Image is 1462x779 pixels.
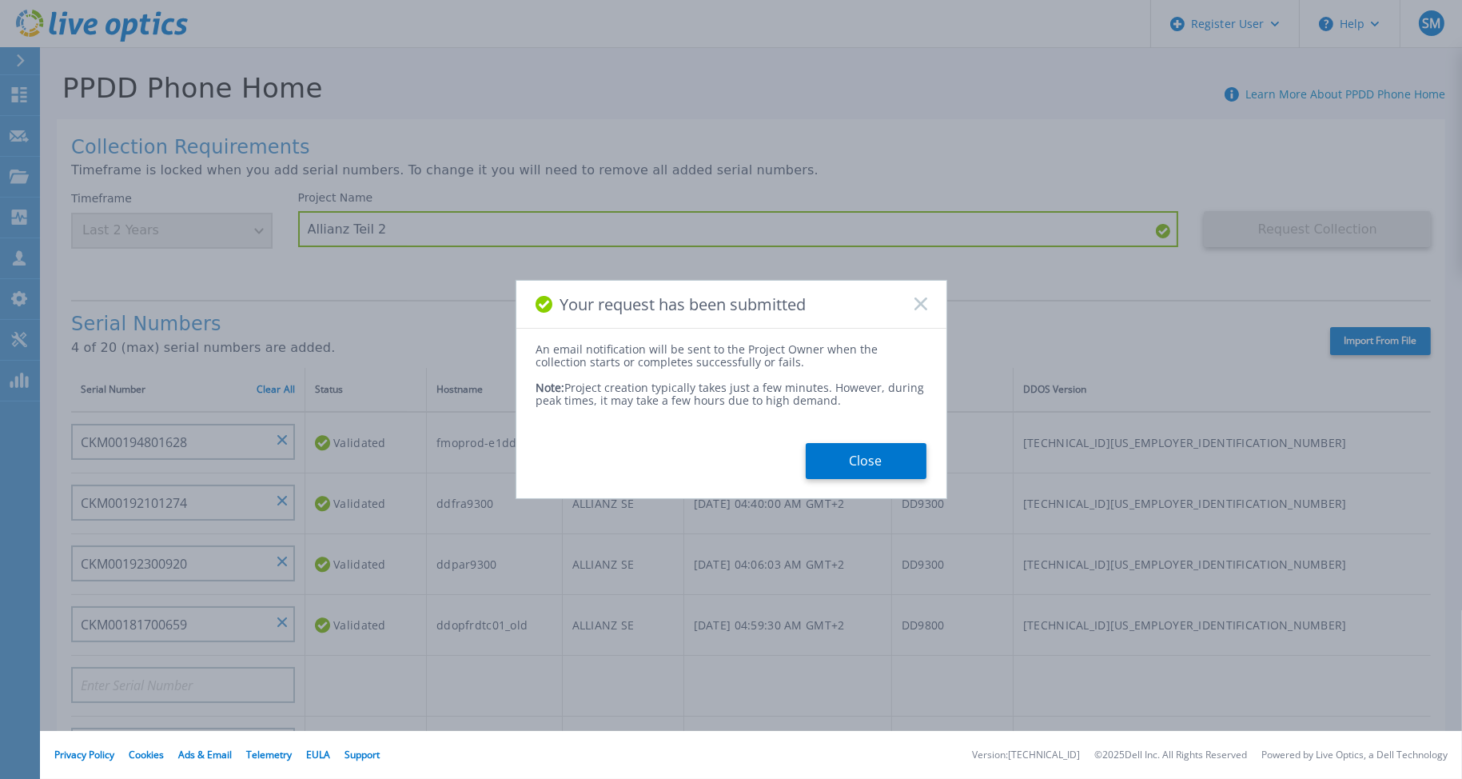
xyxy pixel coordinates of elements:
a: Cookies [129,748,164,761]
li: Powered by Live Optics, a Dell Technology [1261,750,1448,761]
li: Version: [TECHNICAL_ID] [972,750,1080,761]
a: EULA [306,748,330,761]
a: Ads & Email [178,748,232,761]
div: An email notification will be sent to the Project Owner when the collection starts or completes s... [536,343,926,369]
a: Privacy Policy [54,748,114,761]
a: Telemetry [246,748,292,761]
div: Project creation typically takes just a few minutes. However, during peak times, it may take a fe... [536,369,926,407]
span: Note: [536,380,565,395]
span: Your request has been submitted [560,295,807,314]
button: Close [806,443,926,479]
li: © 2025 Dell Inc. All Rights Reserved [1094,750,1247,761]
a: Support [345,748,380,761]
